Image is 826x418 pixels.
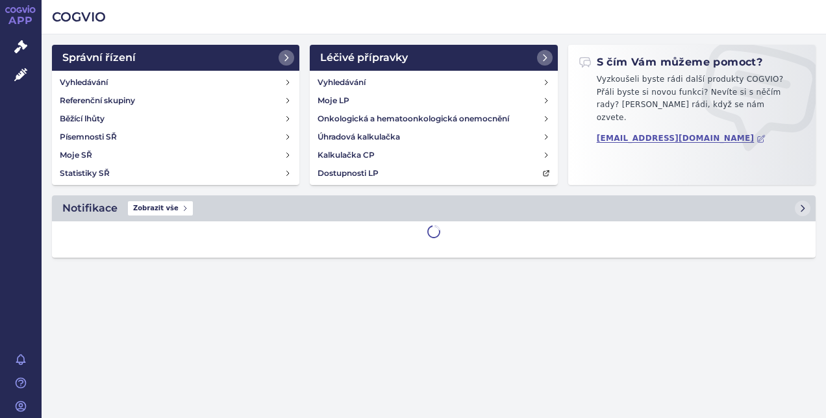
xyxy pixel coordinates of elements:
h2: Správní řízení [62,50,136,66]
h4: Referenční skupiny [60,94,135,107]
a: Vyhledávání [312,73,555,92]
h4: Vyhledávání [60,76,108,89]
a: Běžící lhůty [55,110,297,128]
h4: Moje SŘ [60,149,92,162]
a: Písemnosti SŘ [55,128,297,146]
a: Vyhledávání [55,73,297,92]
h4: Úhradová kalkulačka [318,130,400,143]
p: Vyzkoušeli byste rádi další produkty COGVIO? Přáli byste si novou funkci? Nevíte si s něčím rady?... [579,73,805,129]
a: Správní řízení [52,45,299,71]
h2: S čím Vám můžeme pomoct? [579,55,763,69]
h4: Běžící lhůty [60,112,105,125]
a: [EMAIL_ADDRESS][DOMAIN_NAME] [597,134,766,143]
a: Referenční skupiny [55,92,297,110]
h2: Léčivé přípravky [320,50,408,66]
a: Úhradová kalkulačka [312,128,555,146]
a: Léčivé přípravky [310,45,557,71]
h4: Dostupnosti LP [318,167,379,180]
a: Kalkulačka CP [312,146,555,164]
h2: Notifikace [62,201,118,216]
h2: COGVIO [52,8,816,26]
span: Zobrazit vše [128,201,193,215]
a: Dostupnosti LP [312,164,555,182]
h4: Onkologická a hematoonkologická onemocnění [318,112,509,125]
a: Statistiky SŘ [55,164,297,182]
a: Moje SŘ [55,146,297,164]
h4: Statistiky SŘ [60,167,110,180]
h4: Vyhledávání [318,76,366,89]
h4: Kalkulačka CP [318,149,375,162]
h4: Moje LP [318,94,349,107]
h4: Písemnosti SŘ [60,130,117,143]
a: Onkologická a hematoonkologická onemocnění [312,110,555,128]
a: Moje LP [312,92,555,110]
a: NotifikaceZobrazit vše [52,195,816,221]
